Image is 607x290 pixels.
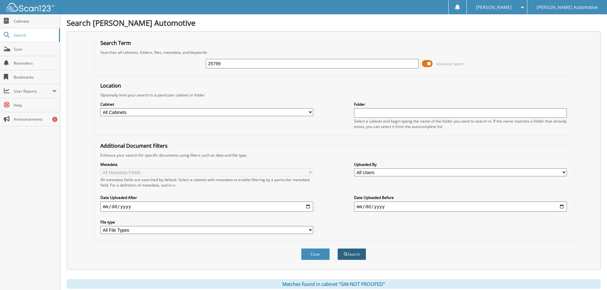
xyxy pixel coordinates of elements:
[100,219,313,225] label: File type
[97,142,171,149] legend: Additional Document Filters
[67,18,601,28] h1: Search [PERSON_NAME] Automotive
[354,195,567,200] label: Date Uploaded Before
[14,103,57,108] span: Help
[100,177,313,188] div: All metadata fields are searched by default. Select a cabinet with metadata to enable filtering b...
[354,162,567,167] label: Uploaded By
[14,60,57,66] span: Reminders
[97,152,570,158] div: Enhance your search for specific documents using filters such as date and file type.
[100,102,313,107] label: Cabinet
[14,32,56,38] span: Search
[14,117,57,122] span: Announcements
[97,50,570,55] div: Searches all cabinets, folders, files, metadata, and keywords
[52,117,57,122] div: 8
[354,202,567,212] input: end
[14,88,52,94] span: User Reports
[97,92,570,98] div: Optionally limit your search to a particular cabinet or folder
[14,74,57,80] span: Bookmarks
[537,5,598,9] span: [PERSON_NAME] Automotive
[14,18,57,24] span: Cabinets
[97,39,134,46] legend: Search Term
[436,61,465,66] span: Advanced Search
[100,202,313,212] input: start
[97,82,124,89] legend: Location
[354,118,567,129] div: Select a cabinet and begin typing the name of the folder you want to search in. If the name match...
[67,279,601,289] div: Matches found in cabinet "GM-NOT PROOFED"
[100,195,313,200] label: Date Uploaded After
[301,248,330,260] button: Clear
[167,182,176,188] a: here
[354,102,567,107] label: Folder
[6,3,54,11] img: scan123-logo-white.svg
[14,46,57,52] span: Scan
[337,248,366,260] button: Search
[100,162,313,167] label: Metadata
[476,5,512,9] span: [PERSON_NAME]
